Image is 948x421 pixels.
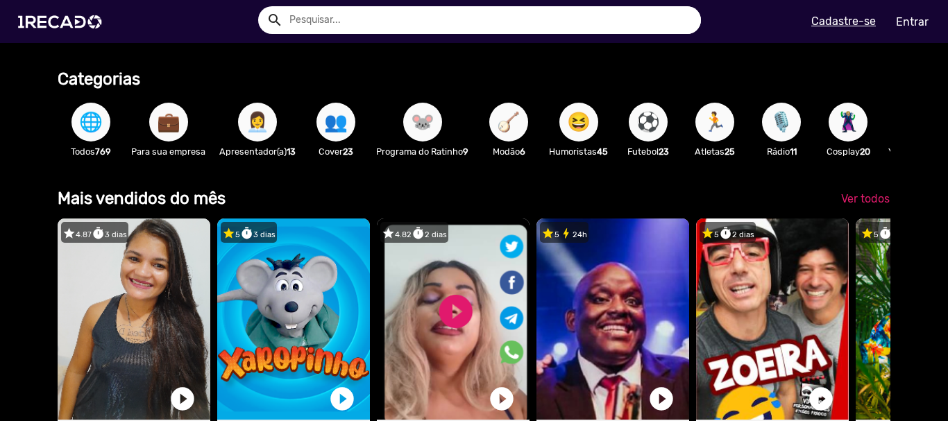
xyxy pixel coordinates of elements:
[829,103,867,141] button: 🦹🏼‍♀️
[58,218,210,420] video: 1RECADO vídeos dedicados para fãs e empresas
[549,145,608,158] p: Humoristas
[811,15,876,28] u: Cadastre-se
[482,145,535,158] p: Modão
[324,103,348,141] span: 👥
[489,103,528,141] button: 🪕
[316,103,355,141] button: 👥
[58,189,226,208] b: Mais vendidos do mês
[71,103,110,141] button: 🌐
[266,12,283,28] mat-icon: Example home icon
[622,145,675,158] p: Futebol
[647,385,675,413] a: play_circle_filled
[411,103,434,141] span: 🐭
[376,145,468,158] p: Programa do Ratinho
[497,103,520,141] span: 🪕
[238,103,277,141] button: 👩‍💼
[887,10,938,34] a: Entrar
[688,145,741,158] p: Atletas
[762,103,801,141] button: 🎙️
[169,385,196,413] a: play_circle_filled
[219,145,296,158] p: Apresentador(a)
[790,146,797,157] b: 11
[659,146,669,157] b: 23
[149,103,188,141] button: 💼
[157,103,180,141] span: 💼
[131,145,205,158] p: Para sua empresa
[888,145,942,158] p: Youtubers
[310,145,362,158] p: Cover
[287,146,296,157] b: 13
[755,145,808,158] p: Rádio
[559,103,598,141] button: 😆
[217,218,370,420] video: 1RECADO vídeos dedicados para fãs e empresas
[597,146,608,157] b: 45
[79,103,103,141] span: 🌐
[567,103,591,141] span: 😆
[695,103,734,141] button: 🏃
[343,146,353,157] b: 23
[403,103,442,141] button: 🐭
[58,69,140,89] b: Categorias
[636,103,660,141] span: ⚽
[860,146,870,157] b: 20
[463,146,468,157] b: 9
[246,103,269,141] span: 👩‍💼
[770,103,793,141] span: 🎙️
[328,385,356,413] a: play_circle_filled
[822,145,874,158] p: Cosplay
[703,103,727,141] span: 🏃
[488,385,516,413] a: play_circle_filled
[279,6,701,34] input: Pesquisar...
[841,192,890,205] span: Ver todos
[836,103,860,141] span: 🦹🏼‍♀️
[520,146,525,157] b: 6
[377,218,530,420] video: 1RECADO vídeos dedicados para fãs e empresas
[65,145,117,158] p: Todos
[807,385,835,413] a: play_circle_filled
[536,218,689,420] video: 1RECADO vídeos dedicados para fãs e empresas
[262,7,286,31] button: Example home icon
[629,103,668,141] button: ⚽
[696,218,849,420] video: 1RECADO vídeos dedicados para fãs e empresas
[725,146,735,157] b: 25
[95,146,111,157] b: 769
